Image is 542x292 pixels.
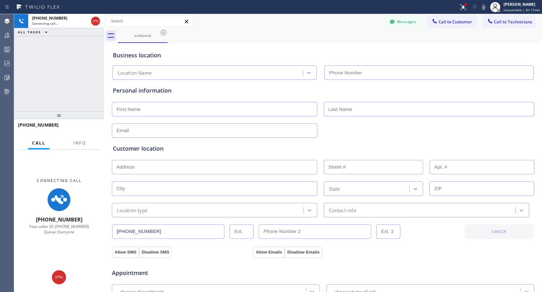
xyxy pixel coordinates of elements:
[36,216,82,223] span: [PHONE_NUMBER]
[113,144,533,153] div: Customer location
[37,178,81,183] span: Connecting Call
[494,19,532,25] span: Call to Technicians
[324,65,534,80] input: Phone Number
[70,137,90,149] button: Info
[229,224,254,239] input: Ext.
[324,102,534,116] input: Last Name
[112,102,317,116] input: First Name
[324,160,423,174] input: Street #
[106,16,192,26] input: Search
[504,8,540,12] span: Unavailable | 5h 17min
[285,246,322,258] button: Disallow Emails
[32,140,46,146] span: Call
[112,224,225,239] input: Phone Number
[113,86,533,95] div: Personal information
[18,30,41,34] span: ALL TASKS
[429,181,534,196] input: ZIP
[112,269,252,277] span: Appointment
[479,3,488,12] button: Mute
[438,19,472,25] span: Call to Customer
[253,246,285,258] button: Allow Emails
[32,15,67,21] span: [PHONE_NUMBER]
[376,224,400,239] input: Ext. 2
[329,185,340,192] div: State
[504,2,540,7] div: [PERSON_NAME]
[18,122,59,128] span: [PHONE_NUMBER]
[91,17,100,26] button: Hang up
[28,137,49,149] button: Call
[483,16,536,28] button: Call to Technicians
[52,270,66,284] button: Hang up
[112,246,139,258] button: Allow SMS
[112,181,317,196] input: City
[464,224,534,239] button: CHECK
[113,51,533,60] div: Business location
[139,246,172,258] button: Disallow SMS
[117,206,148,214] div: Location type
[112,123,317,138] input: Email
[73,140,86,146] span: Info
[259,224,371,239] input: Phone Number 2
[429,160,534,174] input: Apt. #
[119,33,167,38] div: outbound
[427,16,476,28] button: Call to Customer
[29,224,89,235] span: Your caller ID: [PHONE_NUMBER] Queue: Everyone
[386,16,421,28] button: Messages
[112,160,317,174] input: Address
[329,206,356,214] div: Contact role
[14,28,54,36] button: ALL TASKS
[118,69,152,77] div: Location Name
[32,21,58,26] span: Connecting call…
